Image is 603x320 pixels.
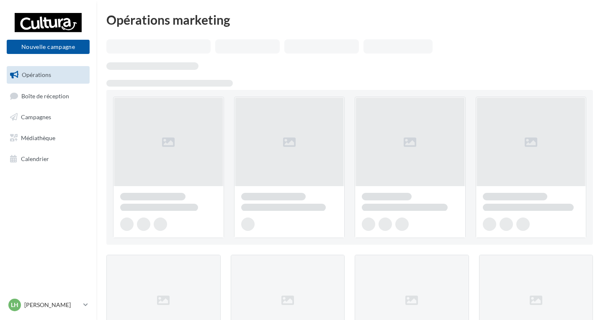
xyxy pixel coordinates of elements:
a: Médiathèque [5,129,91,147]
span: Opérations [22,71,51,78]
span: Campagnes [21,113,51,120]
a: Campagnes [5,108,91,126]
p: [PERSON_NAME] [24,301,80,309]
span: LH [11,301,18,309]
span: Calendrier [21,155,49,162]
span: Médiathèque [21,134,55,141]
a: Opérations [5,66,91,84]
div: Opérations marketing [106,13,593,26]
span: Boîte de réception [21,92,69,99]
a: LH [PERSON_NAME] [7,297,90,313]
a: Calendrier [5,150,91,168]
button: Nouvelle campagne [7,40,90,54]
a: Boîte de réception [5,87,91,105]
